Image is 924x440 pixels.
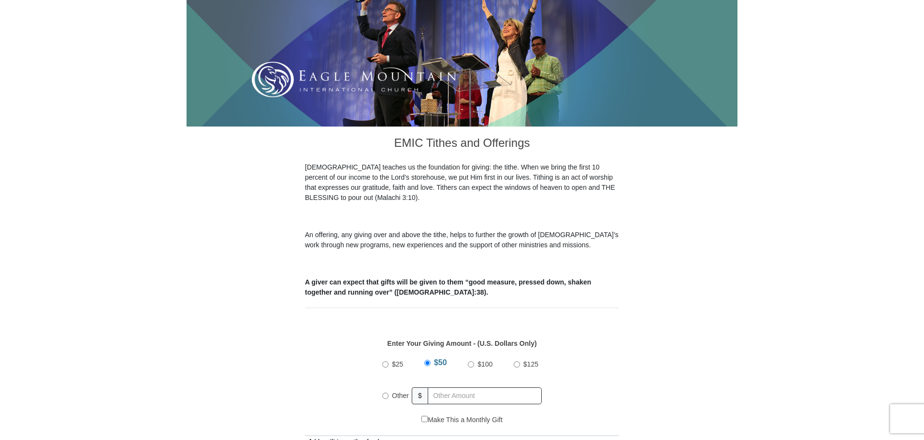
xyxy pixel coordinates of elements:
span: $50 [434,358,447,367]
label: Make This a Monthly Gift [421,415,503,425]
span: Other [392,392,409,399]
input: Make This a Monthly Gift [421,416,428,422]
span: $ [412,387,428,404]
h3: EMIC Tithes and Offerings [305,127,619,162]
p: [DEMOGRAPHIC_DATA] teaches us the foundation for giving: the tithe. When we bring the first 10 pe... [305,162,619,203]
span: $25 [392,360,403,368]
p: An offering, any giving over and above the tithe, helps to further the growth of [DEMOGRAPHIC_DAT... [305,230,619,250]
span: $125 [523,360,538,368]
span: $100 [477,360,492,368]
input: Other Amount [428,387,542,404]
strong: Enter Your Giving Amount - (U.S. Dollars Only) [387,340,536,347]
b: A giver can expect that gifts will be given to them “good measure, pressed down, shaken together ... [305,278,591,296]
